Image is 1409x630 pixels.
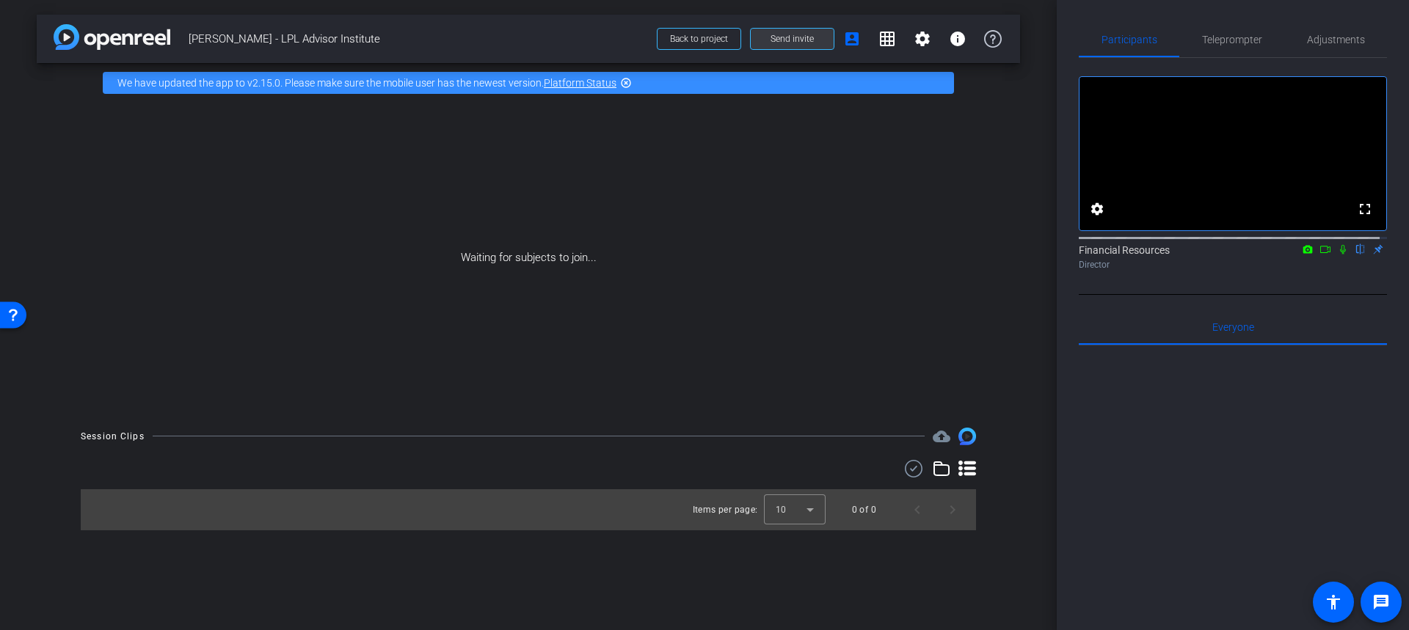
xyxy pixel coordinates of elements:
[657,28,741,50] button: Back to project
[935,492,970,527] button: Next page
[1372,593,1390,611] mat-icon: message
[1102,34,1157,45] span: Participants
[1079,243,1387,271] div: Financial Resources
[949,30,966,48] mat-icon: info
[1088,200,1106,218] mat-icon: settings
[1307,34,1365,45] span: Adjustments
[670,34,728,44] span: Back to project
[1352,242,1369,255] mat-icon: flip
[620,77,632,89] mat-icon: highlight_off
[54,24,170,50] img: app-logo
[1356,200,1374,218] mat-icon: fullscreen
[1202,34,1262,45] span: Teleprompter
[958,428,976,445] img: Session clips
[750,28,834,50] button: Send invite
[37,103,1020,413] div: Waiting for subjects to join...
[693,502,758,517] div: Items per page:
[103,72,954,94] div: We have updated the app to v2.15.0. Please make sure the mobile user has the newest version.
[914,30,931,48] mat-icon: settings
[933,428,950,445] span: Destinations for your clips
[1325,593,1342,611] mat-icon: accessibility
[771,33,814,45] span: Send invite
[1212,322,1254,332] span: Everyone
[81,429,145,444] div: Session Clips
[189,24,648,54] span: [PERSON_NAME] - LPL Advisor Institute
[1079,258,1387,271] div: Director
[933,428,950,445] mat-icon: cloud_upload
[900,492,935,527] button: Previous page
[852,502,876,517] div: 0 of 0
[843,30,861,48] mat-icon: account_box
[878,30,896,48] mat-icon: grid_on
[544,77,616,89] a: Platform Status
